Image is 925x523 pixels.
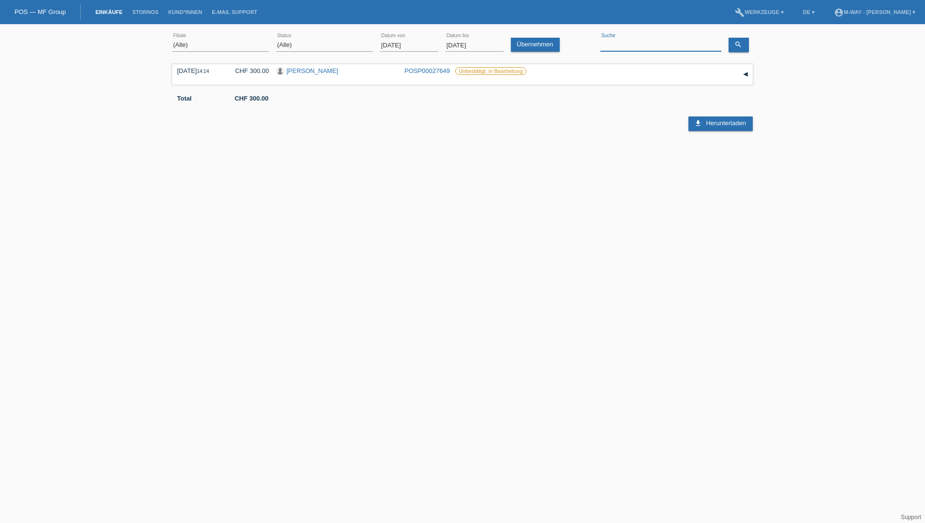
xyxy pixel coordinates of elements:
label: Unbestätigt, in Bearbeitung [455,67,526,75]
div: [DATE] [177,67,216,74]
a: POSP00027649 [404,67,450,74]
i: account_circle [834,8,844,17]
a: Support [901,514,921,521]
i: build [735,8,745,17]
i: search [734,41,742,48]
a: Kund*innen [164,9,207,15]
b: Total [177,95,192,102]
a: DE ▾ [798,9,820,15]
a: account_circlem-way - [PERSON_NAME] ▾ [829,9,920,15]
span: Herunterladen [706,119,746,127]
a: [PERSON_NAME] [286,67,338,74]
div: CHF 300.00 [223,67,269,74]
a: E-Mail Support [207,9,262,15]
i: download [694,119,702,127]
b: CHF 300.00 [235,95,269,102]
div: auf-/zuklappen [738,67,753,82]
a: POS — MF Group [15,8,66,15]
a: buildWerkzeuge ▾ [730,9,789,15]
a: Übernehmen [511,38,560,52]
a: Einkäufe [90,9,127,15]
span: 14:14 [197,69,209,74]
a: download Herunterladen [688,116,753,131]
a: search [729,38,749,52]
a: Stornos [127,9,163,15]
